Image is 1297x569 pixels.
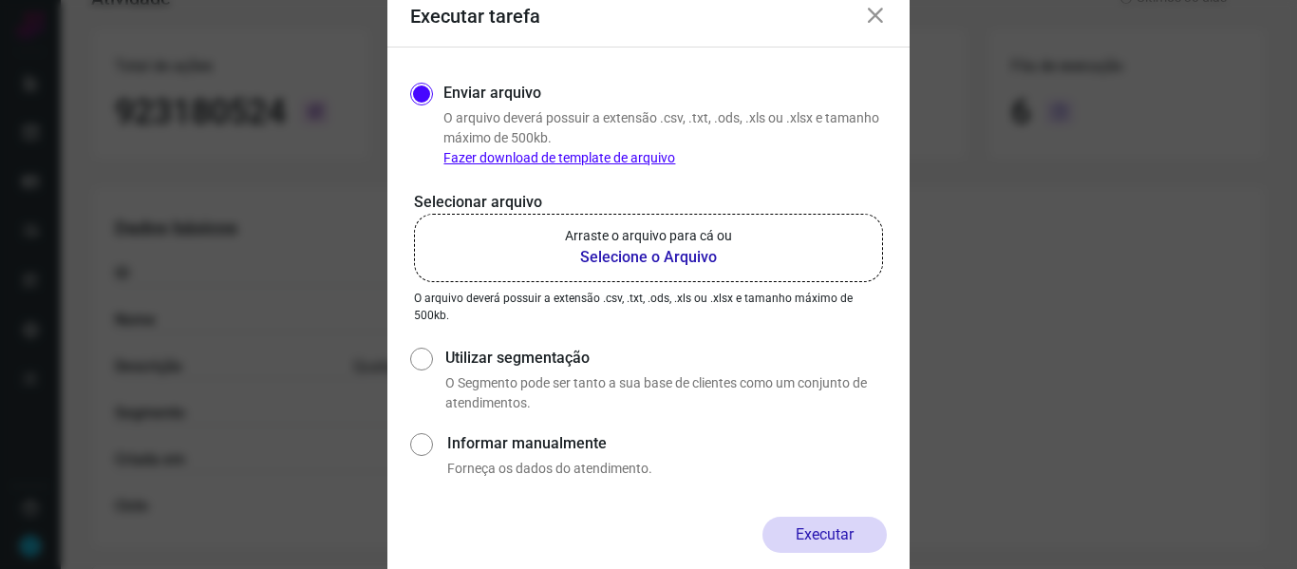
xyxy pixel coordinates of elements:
[565,246,732,269] b: Selecione o Arquivo
[445,347,887,370] label: Utilizar segmentação
[565,226,732,246] p: Arraste o arquivo para cá ou
[443,150,675,165] a: Fazer download de template de arquivo
[443,82,541,104] label: Enviar arquivo
[410,5,540,28] h3: Executar tarefa
[447,432,887,455] label: Informar manualmente
[445,373,887,413] p: O Segmento pode ser tanto a sua base de clientes como um conjunto de atendimentos.
[447,459,887,479] p: Forneça os dados do atendimento.
[414,191,883,214] p: Selecionar arquivo
[762,517,887,553] button: Executar
[414,290,883,324] p: O arquivo deverá possuir a extensão .csv, .txt, .ods, .xls ou .xlsx e tamanho máximo de 500kb.
[443,108,887,168] p: O arquivo deverá possuir a extensão .csv, .txt, .ods, .xls ou .xlsx e tamanho máximo de 500kb.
